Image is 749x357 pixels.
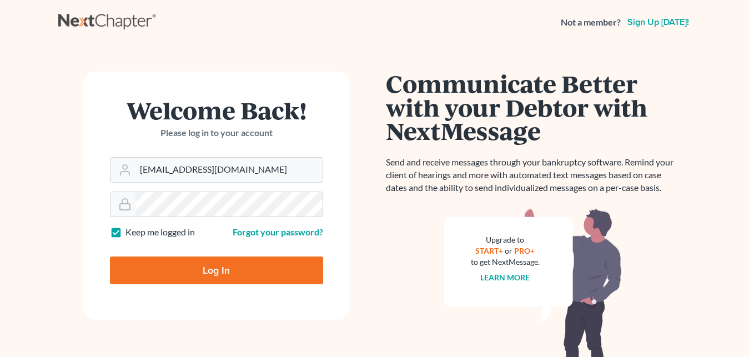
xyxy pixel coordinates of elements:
[561,16,621,29] strong: Not a member?
[110,98,323,122] h1: Welcome Back!
[135,158,323,182] input: Email Address
[386,72,680,143] h1: Communicate Better with your Debtor with NextMessage
[386,156,680,194] p: Send and receive messages through your bankruptcy software. Remind your client of hearings and mo...
[475,246,503,255] a: START+
[110,257,323,284] input: Log In
[514,246,535,255] a: PRO+
[471,234,540,245] div: Upgrade to
[110,127,323,139] p: Please log in to your account
[471,257,540,268] div: to get NextMessage.
[233,227,323,237] a: Forgot your password?
[480,273,530,282] a: Learn more
[125,226,195,239] label: Keep me logged in
[625,18,691,27] a: Sign up [DATE]!
[505,246,512,255] span: or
